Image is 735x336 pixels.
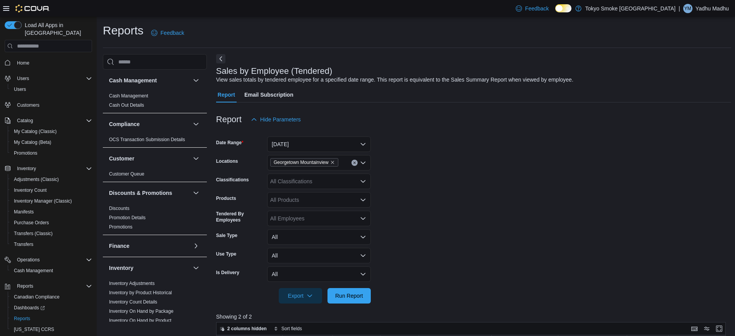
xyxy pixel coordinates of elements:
a: Inventory Manager (Classic) [11,196,75,206]
a: Manifests [11,207,37,217]
span: Feedback [525,5,549,12]
a: Discounts [109,206,130,211]
label: Use Type [216,251,236,257]
button: Canadian Compliance [8,292,95,302]
span: Dashboards [11,303,92,312]
a: Inventory On Hand by Package [109,309,174,314]
span: Run Report [335,292,363,300]
button: Compliance [109,120,190,128]
button: Catalog [2,115,95,126]
a: Canadian Compliance [11,292,63,302]
img: Cova [15,5,50,12]
button: Finance [191,241,201,251]
a: Dashboards [11,303,48,312]
button: Hide Parameters [248,112,304,127]
span: Georgetown Mountainview [270,158,338,167]
span: My Catalog (Classic) [11,127,92,136]
span: Sort fields [281,326,302,332]
button: Keyboard shortcuts [690,324,699,333]
span: Transfers (Classic) [14,230,53,237]
button: Promotions [8,148,95,159]
span: My Catalog (Classic) [14,128,57,135]
button: Manifests [8,206,95,217]
span: Canadian Compliance [14,294,60,300]
h3: Sales by Employee (Tendered) [216,67,333,76]
div: Customer [103,169,207,182]
div: Compliance [103,135,207,147]
a: Inventory Adjustments [109,281,155,286]
a: Inventory On Hand by Product [109,318,171,323]
button: Cash Management [109,77,190,84]
span: Cash Out Details [109,102,144,108]
a: Feedback [148,25,187,41]
span: Inventory Count [11,186,92,195]
button: Customers [2,99,95,111]
a: Cash Management [11,266,56,275]
a: Customers [14,101,43,110]
button: Open list of options [360,215,366,222]
button: Cash Management [8,265,95,276]
span: Promotions [11,148,92,158]
span: Dashboards [14,305,45,311]
span: Inventory Manager (Classic) [14,198,72,204]
button: My Catalog (Beta) [8,137,95,148]
a: Inventory Count Details [109,299,157,305]
label: Locations [216,158,238,164]
span: Reports [17,283,33,289]
span: Home [17,60,29,66]
button: Transfers [8,239,95,250]
span: Operations [14,255,92,264]
span: Cash Management [11,266,92,275]
label: Classifications [216,177,249,183]
span: OCS Transaction Submission Details [109,136,185,143]
a: Cash Management [109,93,148,99]
button: All [267,248,371,263]
button: Open list of options [360,160,366,166]
h3: Report [216,115,242,124]
span: Manifests [11,207,92,217]
label: Tendered By Employees [216,211,264,223]
button: Users [2,73,95,84]
div: Discounts & Promotions [103,204,207,235]
button: Catalog [14,116,36,125]
button: [US_STATE] CCRS [8,324,95,335]
input: Dark Mode [555,4,571,12]
span: Hide Parameters [260,116,301,123]
button: Users [14,74,32,83]
span: Inventory On Hand by Product [109,317,171,324]
span: Promotions [14,150,38,156]
div: View sales totals by tendered employee for a specified date range. This report is equivalent to t... [216,76,573,84]
span: Export [283,288,317,304]
span: Transfers [11,240,92,249]
button: Compliance [191,119,201,129]
label: Is Delivery [216,269,239,276]
span: Purchase Orders [11,218,92,227]
button: Purchase Orders [8,217,95,228]
span: Transfers (Classic) [11,229,92,238]
button: Inventory Count [8,185,95,196]
span: Canadian Compliance [11,292,92,302]
button: Cash Management [191,76,201,85]
button: My Catalog (Classic) [8,126,95,137]
span: Feedback [160,29,184,37]
h3: Cash Management [109,77,157,84]
span: Inventory Count [14,187,47,193]
button: Reports [2,281,95,292]
button: Adjustments (Classic) [8,174,95,185]
button: [DATE] [267,136,371,152]
a: My Catalog (Classic) [11,127,60,136]
button: Discounts & Promotions [191,188,201,198]
a: Promotions [11,148,41,158]
p: Tokyo Smoke [GEOGRAPHIC_DATA] [585,4,676,13]
a: Purchase Orders [11,218,52,227]
span: Operations [17,257,40,263]
a: Transfers (Classic) [11,229,56,238]
button: Home [2,57,95,68]
div: Yadhu Madhu [683,4,692,13]
a: Transfers [11,240,36,249]
button: Inventory [2,163,95,174]
span: Transfers [14,241,33,247]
